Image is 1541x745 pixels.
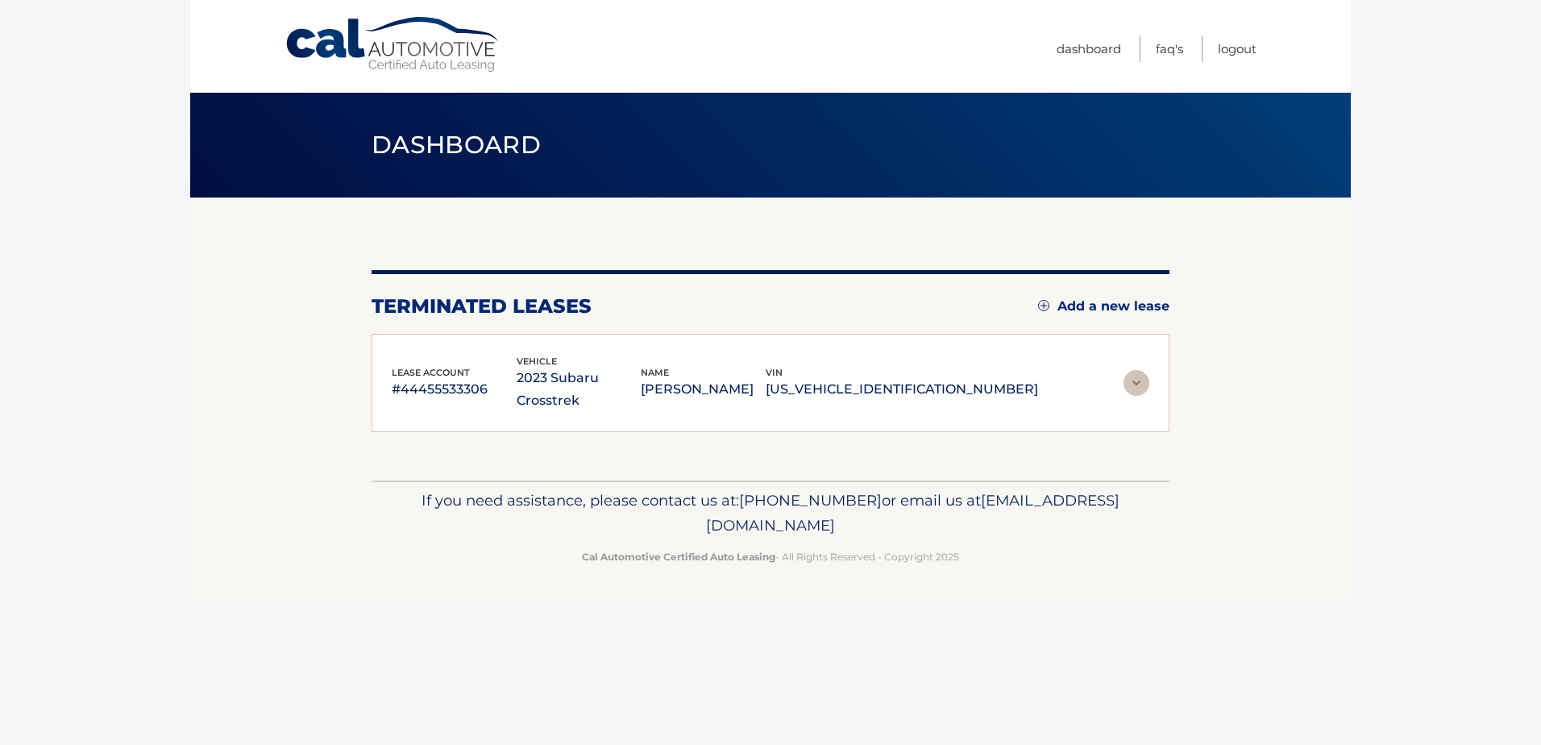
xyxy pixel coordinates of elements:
span: vin [766,367,783,378]
span: [PHONE_NUMBER] [739,491,882,510]
span: name [641,367,669,378]
p: [PERSON_NAME] [641,378,766,401]
p: [US_VEHICLE_IDENTIFICATION_NUMBER] [766,378,1038,401]
img: add.svg [1038,300,1049,311]
a: FAQ's [1156,35,1183,62]
h2: terminated leases [372,294,592,318]
span: lease account [392,367,470,378]
span: vehicle [517,356,557,367]
p: If you need assistance, please contact us at: or email us at [382,488,1159,539]
p: - All Rights Reserved - Copyright 2025 [382,548,1159,565]
p: 2023 Subaru Crosstrek [517,367,642,412]
img: accordion-rest.svg [1124,370,1149,396]
p: #44455533306 [392,378,517,401]
span: Dashboard [372,130,541,160]
strong: Cal Automotive Certified Auto Leasing [582,551,775,563]
a: Logout [1218,35,1256,62]
a: Add a new lease [1038,298,1169,314]
a: Dashboard [1057,35,1121,62]
a: Cal Automotive [285,16,502,73]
